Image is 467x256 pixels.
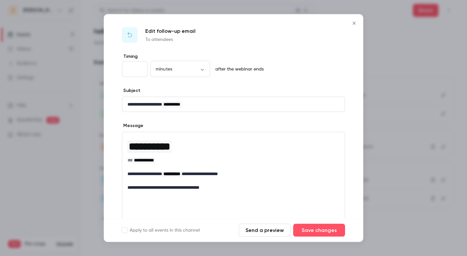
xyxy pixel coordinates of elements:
[348,17,361,30] button: Close
[293,224,345,237] button: Save changes
[122,53,345,60] label: Timing
[122,87,140,94] label: Subject
[145,27,196,35] p: Edit follow-up email
[213,66,264,72] p: after the webinar ends
[122,132,345,195] div: editor
[122,122,143,129] label: Message
[145,36,196,43] p: To attendees
[239,224,291,237] button: Send a preview
[150,66,210,72] div: minutes
[122,227,200,234] label: Apply to all events in this channel
[122,97,345,112] div: editor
